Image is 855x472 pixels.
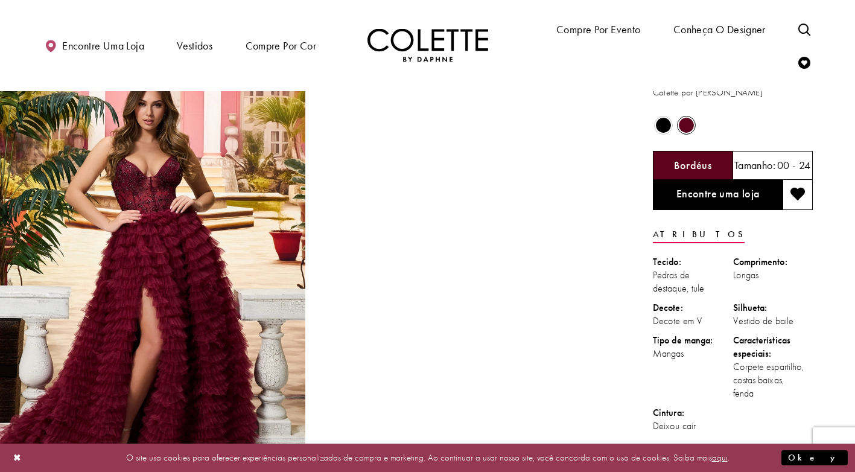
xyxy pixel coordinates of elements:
div: Características especiais: [733,334,813,360]
span: Tamanho: [734,158,775,172]
div: Longas [733,269,813,282]
a: aqui [712,451,728,464]
div: Tipo de manga: [653,334,733,347]
button: Adicionar à lista de desejos [783,180,813,210]
div: Silhueta: [733,301,813,314]
div: Deixou cair [653,419,733,433]
h3: Colette por [PERSON_NAME] [653,86,813,100]
div: Comprimento: [733,255,813,269]
button: Caixa de diálogo Fechar [7,447,28,468]
button: Caixa de diálogo Enviar [781,450,848,465]
div: O estado dos controles de cor do produto depende do tamanho escolhido [653,113,813,136]
p: O site usa cookies para oferecer experiências personalizadas de compra e marketing. Ao continuar ... [87,450,768,466]
h5: Cor escolhida [674,159,711,171]
div: Vestido de baile [733,314,813,328]
div: Decote: [653,301,733,314]
a: Visite a página inicial [367,29,488,62]
div: Bordeaux [676,115,697,136]
div: Cintura: [653,406,733,419]
video: Estilo CL8330 Colette by Daphne #1 autoplay loop mute video [311,57,617,210]
div: Black [653,115,674,136]
div: Corpete espartilho, costas baixas, fenda [733,360,813,400]
a: Atributos [653,226,745,243]
a: Encontre uma loja [653,180,783,210]
h5: 00 - 24 [777,159,811,171]
div: Mangas [653,347,733,360]
div: Tecido: [653,255,733,269]
div: Decote em V [653,314,733,328]
img: Colette por Daphne [367,29,488,62]
a: Verifique a lista de desejos [795,45,813,78]
div: Pedras de destaque, tule [653,269,733,295]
